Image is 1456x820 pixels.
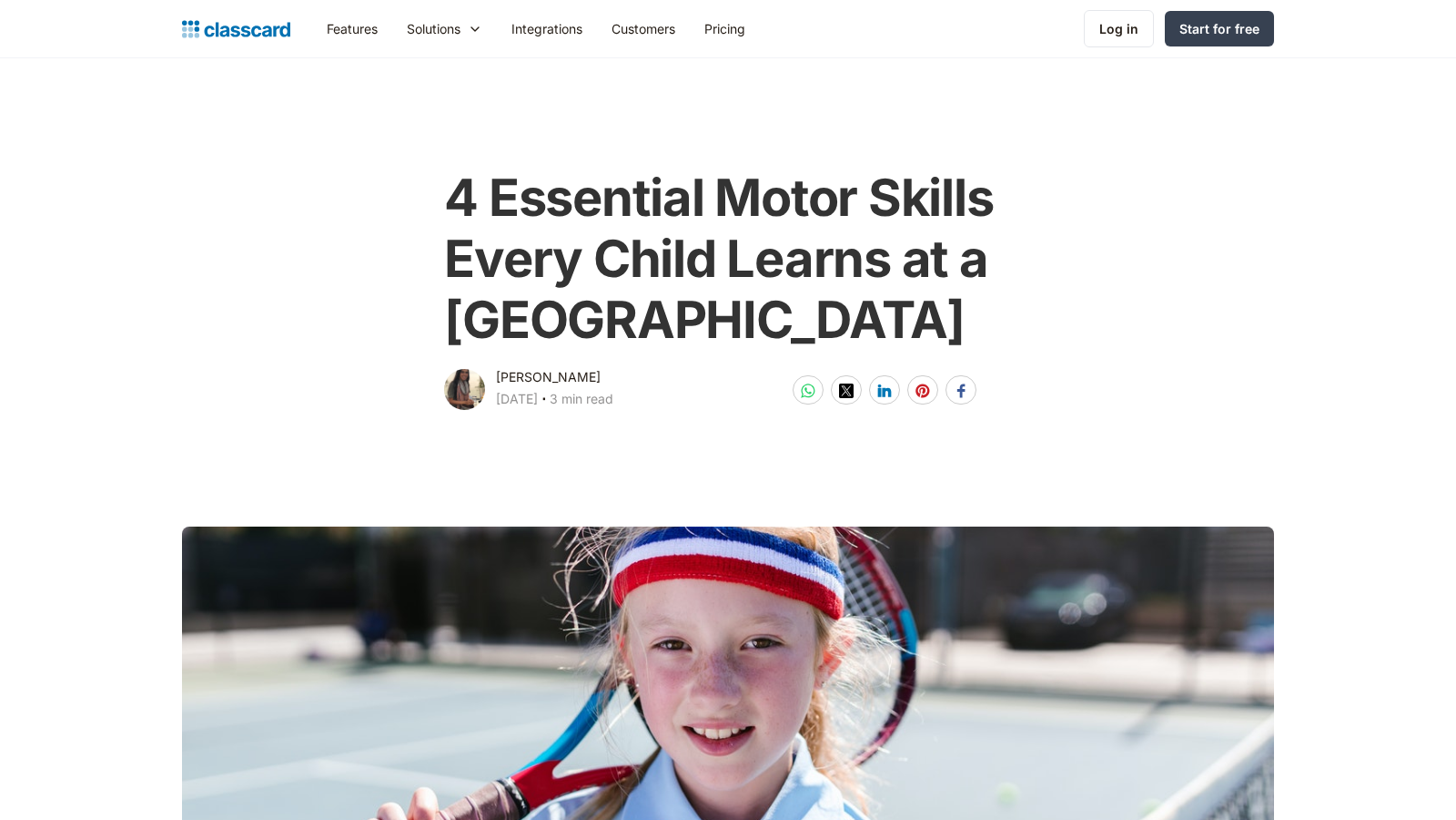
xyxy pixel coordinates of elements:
div: Solutions [407,19,460,38]
a: Integrations [497,8,597,49]
h1: 4 Essential Motor Skills Every Child Learns at a [GEOGRAPHIC_DATA] [444,168,1011,352]
div: ‧ [538,388,550,414]
div: 3 min read [550,388,613,410]
img: pinterest-white sharing button [915,384,930,398]
a: Pricing [690,8,760,49]
img: whatsapp-white sharing button [801,384,815,398]
div: [PERSON_NAME] [496,366,601,388]
img: facebook-white sharing button [954,384,968,398]
a: Features [312,8,392,49]
img: twitter-white sharing button [839,384,854,398]
div: Start for free [1179,19,1259,38]
a: Customers [597,8,690,49]
div: Solutions [392,8,497,49]
img: linkedin-white sharing button [877,384,892,398]
a: Log in [1084,10,1154,47]
a: Logo [182,16,290,42]
div: [DATE] [496,388,538,410]
a: Start for free [1165,11,1274,46]
div: Log in [1099,19,1138,38]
